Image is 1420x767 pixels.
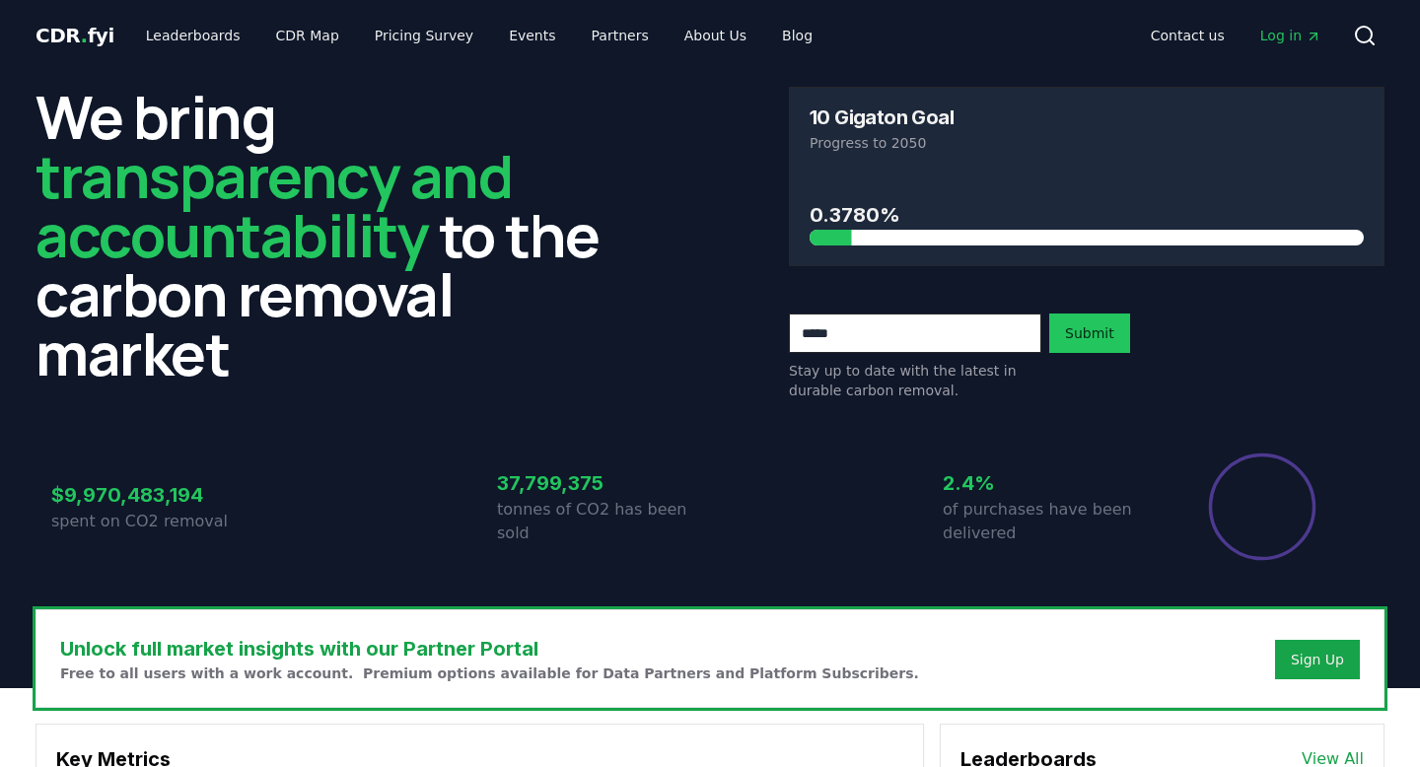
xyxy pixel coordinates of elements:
[359,18,489,53] a: Pricing Survey
[1260,26,1321,45] span: Log in
[1049,314,1130,353] button: Submit
[130,18,828,53] nav: Main
[260,18,355,53] a: CDR Map
[669,18,762,53] a: About Us
[810,200,1364,230] h3: 0.3780%
[576,18,665,53] a: Partners
[130,18,256,53] a: Leaderboards
[1135,18,1337,53] nav: Main
[1135,18,1241,53] a: Contact us
[35,22,114,49] a: CDR.fyi
[60,634,919,663] h3: Unlock full market insights with our Partner Portal
[60,663,919,683] p: Free to all users with a work account. Premium options available for Data Partners and Platform S...
[766,18,828,53] a: Blog
[35,87,631,383] h2: We bring to the carbon removal market
[51,510,264,533] p: spent on CO2 removal
[51,480,264,510] h3: $9,970,483,194
[1291,650,1344,669] a: Sign Up
[1207,452,1317,562] div: Percentage of sales delivered
[810,133,1364,153] p: Progress to 2050
[35,135,512,275] span: transparency and accountability
[810,107,954,127] h3: 10 Gigaton Goal
[497,498,710,545] p: tonnes of CO2 has been sold
[1275,640,1360,679] button: Sign Up
[1244,18,1337,53] a: Log in
[789,361,1041,400] p: Stay up to date with the latest in durable carbon removal.
[81,24,88,47] span: .
[497,468,710,498] h3: 37,799,375
[493,18,571,53] a: Events
[943,468,1156,498] h3: 2.4%
[943,498,1156,545] p: of purchases have been delivered
[35,24,114,47] span: CDR fyi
